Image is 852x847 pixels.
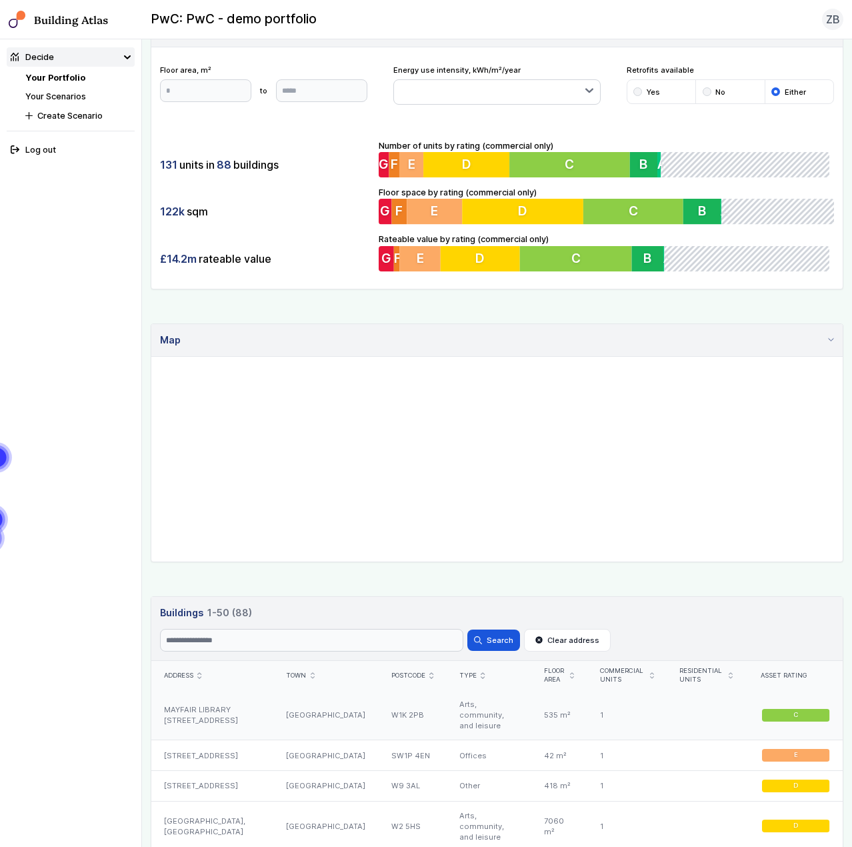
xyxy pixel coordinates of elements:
button: E [400,152,424,177]
div: Type [459,672,519,680]
button: D [441,246,521,271]
span: E [417,250,425,266]
summary: Decide [7,47,135,67]
div: Decide [11,51,54,63]
button: B [635,246,667,271]
button: C [511,152,633,177]
div: [GEOGRAPHIC_DATA] [273,740,378,771]
button: F [394,246,400,271]
button: G [379,246,394,271]
div: Number of units by rating (commercial only) [379,139,834,178]
button: B [683,199,721,224]
button: G [379,199,391,224]
button: C [583,199,683,224]
span: F [391,156,398,172]
button: B [633,152,661,177]
a: Your Portfolio [25,73,85,83]
a: Your Scenarios [25,91,86,101]
span: E [408,156,415,172]
span: E [794,751,798,760]
div: [GEOGRAPHIC_DATA] [273,691,378,740]
span: D [518,203,527,219]
span: G [379,156,389,172]
div: [GEOGRAPHIC_DATA] [273,771,378,802]
button: F [392,199,407,224]
span: C [793,711,798,720]
div: rateable value [160,246,371,271]
div: Energy use intensity, kWh/m²/year [393,65,601,105]
button: Search [467,630,519,651]
span: D [793,782,798,790]
span: G [381,250,391,266]
div: Offices [447,740,531,771]
span: 1-50 (88) [207,606,252,620]
form: to [160,79,368,102]
button: C [521,246,635,271]
div: 1 [587,771,667,802]
span: A [661,156,669,172]
span: Retrofits available [627,65,835,75]
div: W1K 2PB [379,691,447,740]
span: G [381,203,391,219]
button: G [379,152,389,177]
a: [STREET_ADDRESS][GEOGRAPHIC_DATA]W9 3ALOther418 m²1D [151,771,843,802]
div: [STREET_ADDRESS] [151,740,274,771]
span: A [667,250,675,266]
div: units in buildings [160,152,371,177]
span: C [573,250,583,266]
h2: PwC: PwC - demo portfolio [151,11,317,28]
button: E [407,199,463,224]
span: ZB [826,11,840,27]
span: £14.2m [160,251,197,266]
div: MAYFAIR LIBRARY [STREET_ADDRESS] [151,691,274,740]
span: 122k [160,204,185,219]
div: Arts, community, and leisure [447,691,531,740]
a: [STREET_ADDRESS][GEOGRAPHIC_DATA]SW1P 4ENOffices42 m²1E [151,740,843,771]
div: Address [164,672,261,680]
div: Postcode [391,672,434,680]
button: ZB [822,9,843,30]
span: D [463,156,472,172]
button: A [667,246,667,271]
span: D [793,822,798,830]
span: B [643,156,651,172]
button: Clear address [524,629,611,652]
div: 1 [587,691,667,740]
button: F [389,152,400,177]
div: Rateable value by rating (commercial only) [379,233,834,271]
span: E [431,203,439,219]
button: Log out [7,140,135,159]
span: F [396,203,403,219]
button: D [424,152,511,177]
div: Floor area [544,667,574,684]
span: 88 [217,157,231,172]
div: Commercial units [600,667,654,684]
div: Floor space by rating (commercial only) [379,186,834,225]
div: sqm [160,199,371,224]
div: 535 m² [531,691,587,740]
div: 1 [587,740,667,771]
button: E [400,246,441,271]
span: B [647,250,655,266]
div: 418 m² [531,771,587,802]
button: Create Scenario [21,106,135,125]
span: C [567,156,577,172]
div: Asset rating [761,672,830,680]
img: main-0bbd2752.svg [9,11,26,28]
summary: Map [151,324,843,357]
div: Floor area, m² [160,65,368,102]
div: [STREET_ADDRESS] [151,771,274,802]
div: Town [286,672,365,680]
div: Residential units [679,667,733,684]
div: W9 3AL [379,771,447,802]
span: F [394,250,401,266]
button: D [463,199,584,224]
div: SW1P 4EN [379,740,447,771]
span: D [477,250,486,266]
a: MAYFAIR LIBRARY [STREET_ADDRESS][GEOGRAPHIC_DATA]W1K 2PBArts, community, and leisure535 m²1C [151,691,843,740]
div: Other [447,771,531,802]
div: 42 m² [531,740,587,771]
button: A [661,152,664,177]
h3: Buildings [160,606,835,620]
span: C [629,203,638,219]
